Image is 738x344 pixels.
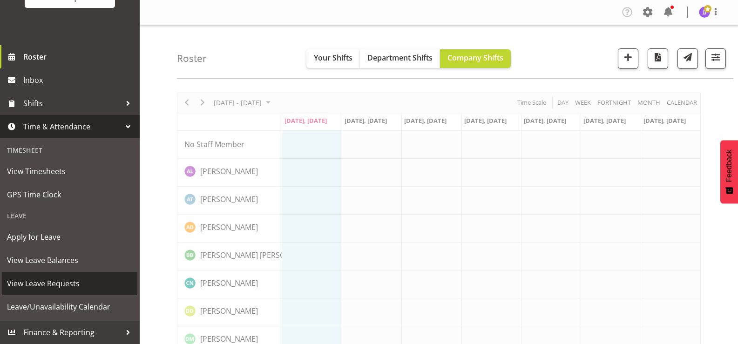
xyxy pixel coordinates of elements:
span: View Leave Requests [7,277,133,290]
img: janelle-jonkers702.jpg [699,7,710,18]
span: Inbox [23,73,135,87]
span: Feedback [725,149,733,182]
a: View Leave Requests [2,272,137,295]
button: Company Shifts [440,49,511,68]
button: Feedback - Show survey [720,140,738,203]
a: View Timesheets [2,160,137,183]
a: Apply for Leave [2,225,137,249]
div: Leave [2,206,137,225]
span: View Leave Balances [7,253,133,267]
button: Download a PDF of the roster according to the set date range. [648,48,668,69]
span: Time & Attendance [23,120,121,134]
a: Leave/Unavailability Calendar [2,295,137,318]
span: Department Shifts [367,53,433,63]
span: Shifts [23,96,121,110]
div: Timesheet [2,141,137,160]
button: Your Shifts [306,49,360,68]
button: Add a new shift [618,48,638,69]
button: Filter Shifts [705,48,726,69]
span: Finance & Reporting [23,325,121,339]
span: Leave/Unavailability Calendar [7,300,133,314]
span: Company Shifts [447,53,503,63]
button: Send a list of all shifts for the selected filtered period to all rostered employees. [677,48,698,69]
span: Your Shifts [314,53,352,63]
a: GPS Time Clock [2,183,137,206]
span: GPS Time Clock [7,188,133,202]
span: View Timesheets [7,164,133,178]
button: Department Shifts [360,49,440,68]
h4: Roster [177,53,207,64]
span: Roster [23,50,135,64]
a: View Leave Balances [2,249,137,272]
span: Apply for Leave [7,230,133,244]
